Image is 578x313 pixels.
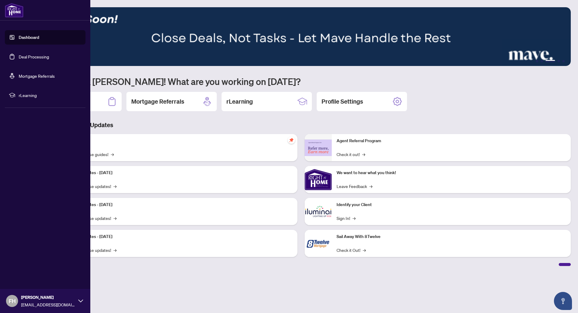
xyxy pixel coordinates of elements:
[19,35,39,40] a: Dashboard
[554,292,572,310] button: Open asap
[363,247,366,253] span: →
[305,198,332,225] img: Identify your Client
[21,301,75,308] span: [EMAIL_ADDRESS][DOMAIN_NAME]
[369,183,372,189] span: →
[322,97,363,106] h2: Profile Settings
[337,233,566,240] p: Sail Away With 8Twelve
[305,139,332,156] img: Agent Referral Program
[31,7,571,66] img: Slide 2
[337,170,566,176] p: We want to hear what you think!
[226,97,253,106] h2: rLearning
[19,92,81,99] span: rLearning
[558,60,560,62] button: 4
[21,294,75,301] span: [PERSON_NAME]
[305,230,332,257] img: Sail Away With 8Twelve
[63,233,293,240] p: Platform Updates - [DATE]
[562,60,565,62] button: 5
[337,202,566,208] p: Identify your Client
[5,3,23,17] img: logo
[113,183,117,189] span: →
[113,215,117,221] span: →
[541,60,543,62] button: 2
[337,138,566,144] p: Agent Referral Program
[305,166,332,193] img: We want to hear what you think!
[63,202,293,208] p: Platform Updates - [DATE]
[9,297,16,305] span: FH
[362,151,365,158] span: →
[536,60,538,62] button: 1
[131,97,184,106] h2: Mortgage Referrals
[353,215,356,221] span: →
[337,183,372,189] a: Leave Feedback→
[19,73,55,79] a: Mortgage Referrals
[19,54,49,59] a: Deal Processing
[545,60,555,62] button: 3
[63,138,293,144] p: Self-Help
[113,247,117,253] span: →
[111,151,114,158] span: →
[63,170,293,176] p: Platform Updates - [DATE]
[288,136,295,144] span: pushpin
[337,215,356,221] a: Sign In!→
[337,247,366,253] a: Check it Out!→
[337,151,365,158] a: Check it out!→
[31,121,571,129] h3: Brokerage & Industry Updates
[31,76,571,87] h1: Welcome back [PERSON_NAME]! What are you working on [DATE]?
